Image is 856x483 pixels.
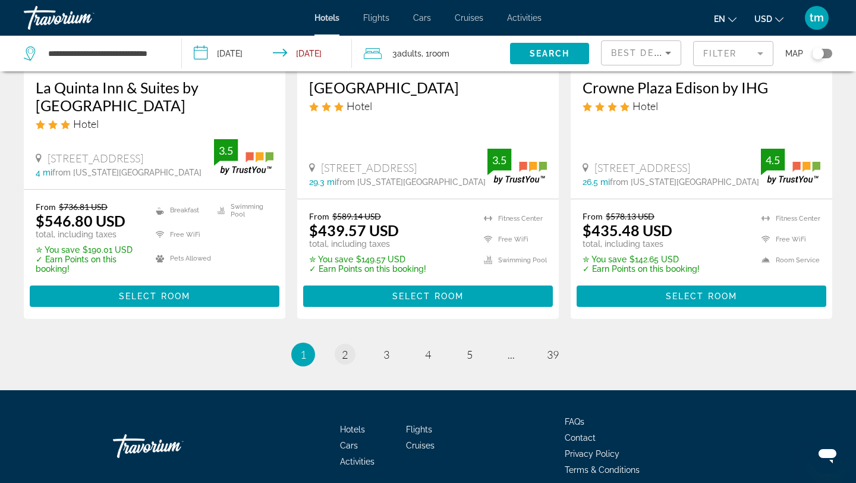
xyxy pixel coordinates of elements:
span: 26.5 mi [583,177,610,187]
a: Activities [340,457,374,466]
del: $578.13 USD [606,211,654,221]
div: 3.5 [487,153,511,167]
span: From [583,211,603,221]
span: , 1 [421,45,449,62]
button: Change language [714,10,737,27]
span: ✮ You save [583,255,627,264]
li: Free WiFi [756,232,820,247]
del: $736.81 USD [59,202,108,212]
button: Change currency [754,10,783,27]
del: $589.14 USD [332,211,381,221]
a: Cruises [406,441,435,450]
span: tm [810,12,824,24]
span: from [US_STATE][GEOGRAPHIC_DATA] [52,168,202,177]
span: 29.3 mi [309,177,336,187]
span: ✮ You save [309,255,353,264]
iframe: Button to launch messaging window [808,435,846,473]
img: trustyou-badge.svg [761,149,820,184]
ins: $439.57 USD [309,221,399,239]
li: Pets Allowed [150,249,212,267]
span: 4 mi [36,168,52,177]
a: [GEOGRAPHIC_DATA] [309,79,547,96]
p: total, including taxes [309,239,426,249]
p: total, including taxes [583,239,700,249]
span: [STREET_ADDRESS] [321,161,417,174]
a: FAQs [565,417,584,426]
span: USD [754,14,772,24]
span: Hotel [632,99,658,112]
span: 39 [547,348,559,361]
li: Room Service [756,253,820,268]
span: From [36,202,56,212]
span: 3 [383,348,389,361]
span: From [309,211,329,221]
a: Select Room [30,288,279,301]
span: Cruises [455,13,483,23]
span: 4 [425,348,431,361]
span: 1 [300,348,306,361]
span: en [714,14,725,24]
button: Toggle map [803,48,832,59]
ins: $435.48 USD [583,221,672,239]
div: 4.5 [761,153,785,167]
mat-select: Sort by [611,46,671,60]
li: Swimming Pool [212,202,273,219]
img: trustyou-badge.svg [487,149,547,184]
a: Travorium [24,2,143,33]
span: ✮ You save [36,245,80,255]
li: Fitness Center [756,211,820,226]
a: Terms & Conditions [565,465,640,475]
button: Search [510,43,589,64]
ins: $546.80 USD [36,212,125,230]
a: Privacy Policy [565,449,619,459]
nav: Pagination [24,343,832,366]
span: 3 [392,45,421,62]
span: from [US_STATE][GEOGRAPHIC_DATA] [610,177,759,187]
a: Hotels [314,13,339,23]
a: Flights [363,13,389,23]
span: from [US_STATE][GEOGRAPHIC_DATA] [336,177,486,187]
p: ✓ Earn Points on this booking! [309,264,426,274]
p: ✓ Earn Points on this booking! [36,255,141,274]
span: [STREET_ADDRESS] [48,152,143,165]
button: Check-in date: Sep 15, 2025 Check-out date: Sep 18, 2025 [182,36,352,71]
button: Select Room [303,286,553,307]
span: Best Deals [611,48,673,58]
span: Search [530,49,570,58]
button: Select Room [577,286,826,307]
span: Hotel [347,99,372,112]
button: Filter [693,40,773,67]
a: Contact [565,433,596,443]
div: 4 star Hotel [583,99,820,112]
div: 3.5 [214,143,238,158]
li: Breakfast [150,202,212,219]
p: $149.57 USD [309,255,426,264]
span: Room [429,49,449,58]
span: Flights [406,425,432,434]
li: Free WiFi [150,225,212,243]
span: ... [508,348,515,361]
a: Cars [413,13,431,23]
div: 3 star Hotel [309,99,547,112]
a: Cars [340,441,358,450]
li: Fitness Center [478,211,547,226]
a: Select Room [303,288,553,301]
a: Crowne Plaza Edison by IHG [583,79,820,96]
span: 5 [467,348,473,361]
a: Activities [507,13,542,23]
button: User Menu [801,5,832,30]
p: total, including taxes [36,230,141,239]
